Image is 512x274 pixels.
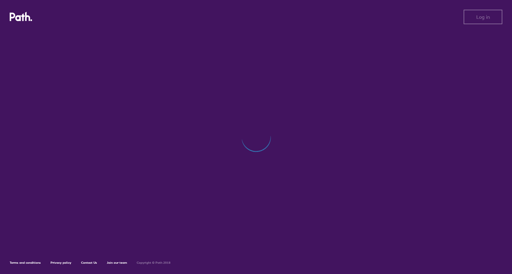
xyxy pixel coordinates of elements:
[464,10,502,24] button: Log in
[10,261,41,265] a: Terms and conditions
[137,261,171,265] h6: Copyright © Path 2018
[81,261,97,265] a: Contact Us
[107,261,127,265] a: Join our team
[51,261,71,265] a: Privacy policy
[476,14,490,20] span: Log in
